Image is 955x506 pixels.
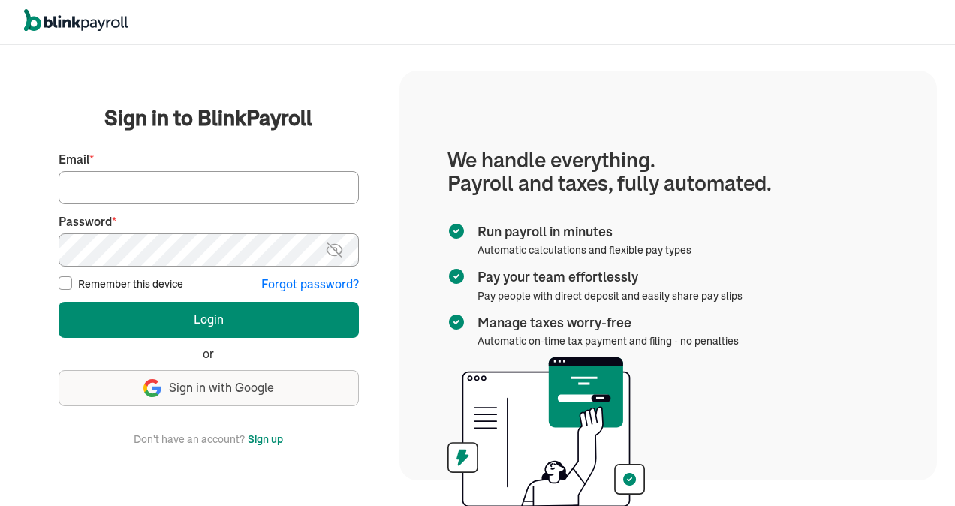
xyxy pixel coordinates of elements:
span: Run payroll in minutes [477,222,685,242]
img: google [143,379,161,397]
span: Sign in with Google [169,379,274,396]
input: Your email address [59,171,359,204]
img: checkmark [447,222,465,240]
span: Automatic on-time tax payment and filing - no penalties [477,334,739,348]
label: Password [59,213,359,230]
span: Pay your team effortlessly [477,267,737,287]
img: checkmark [447,313,465,331]
span: Don't have an account? [134,430,245,448]
label: Remember this device [78,276,183,291]
img: checkmark [447,267,465,285]
span: Pay people with direct deposit and easily share pay slips [477,289,743,303]
span: Automatic calculations and flexible pay types [477,243,691,257]
button: Forgot password? [261,276,359,293]
span: Manage taxes worry-free [477,313,733,333]
label: Email [59,151,359,168]
span: Sign in to BlinkPayroll [104,103,312,133]
span: or [203,345,214,363]
button: Sign in with Google [59,370,359,406]
button: Sign up [248,430,283,448]
img: logo [24,9,128,32]
img: eye [325,241,344,259]
h1: We handle everything. Payroll and taxes, fully automated. [447,149,889,195]
button: Login [59,302,359,338]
